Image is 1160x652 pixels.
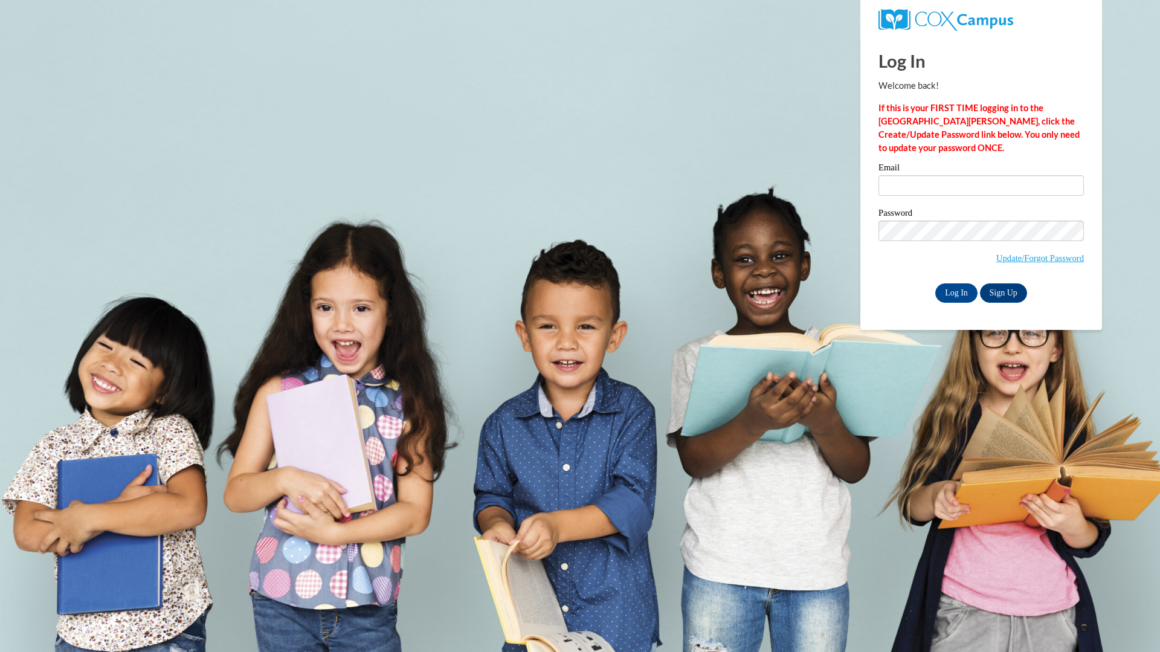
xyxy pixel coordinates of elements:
[878,163,1084,175] label: Email
[935,283,978,303] input: Log In
[878,14,1013,24] a: COX Campus
[878,48,1084,73] h1: Log In
[878,208,1084,221] label: Password
[878,79,1084,92] p: Welcome back!
[996,253,1084,263] a: Update/Forgot Password
[980,283,1027,303] a: Sign Up
[878,103,1080,153] strong: If this is your FIRST TIME logging in to the [GEOGRAPHIC_DATA][PERSON_NAME], click the Create/Upd...
[878,9,1013,31] img: COX Campus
